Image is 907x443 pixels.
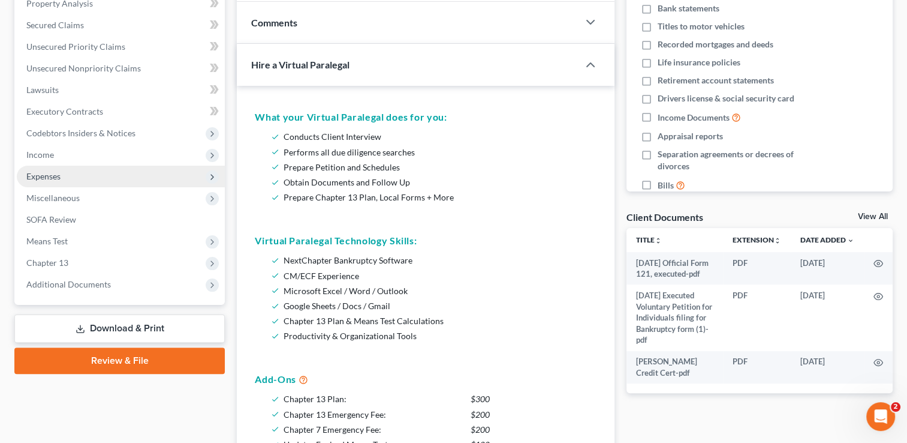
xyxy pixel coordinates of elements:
span: Chapter 7 Emergency Fee: [284,424,381,435]
span: Miscellaneous [26,193,80,203]
td: [DATE] [791,285,864,351]
span: Drivers license & social security card [658,92,794,104]
li: Prepare Chapter 13 Plan, Local Forms + More [284,190,592,205]
span: Means Test [26,236,68,246]
span: Additional Documents [26,279,111,289]
a: Download & Print [14,315,225,343]
h5: Add-Ons [255,372,596,387]
span: Income [26,149,54,160]
span: Bank statements [658,2,719,14]
td: [DATE] Executed Voluntary Petition for Individuals filing for Bankruptcy form (1)-pdf [626,285,723,351]
a: Titleunfold_more [636,235,662,244]
span: Chapter 13 Plan: [284,394,346,404]
td: PDF [723,351,791,384]
td: PDF [723,285,791,351]
i: unfold_more [655,237,662,244]
li: Prepare Petition and Schedules [284,160,592,175]
li: Performs all due diligence searches [284,145,592,160]
li: CM/ECF Experience [284,268,592,283]
a: Review & File [14,348,225,374]
i: expand_more [847,237,854,244]
span: Comments [251,17,297,28]
iframe: Intercom live chat [866,402,895,431]
span: Expenses [26,171,61,181]
span: $200 [471,422,490,437]
span: Life insurance policies [658,56,740,68]
a: Extensionunfold_more [733,235,781,244]
span: Secured Claims [26,20,84,30]
span: Income Documents [658,112,730,124]
td: [DATE] [791,252,864,285]
span: Appraisal reports [658,130,723,142]
span: Hire a Virtual Paralegal [251,59,349,70]
li: Obtain Documents and Follow Up [284,175,592,190]
td: [DATE] Official Form 121, executed-pdf [626,252,723,285]
li: Google Sheets / Docs / Gmail [284,298,592,313]
span: Executory Contracts [26,106,103,116]
a: Executory Contracts [17,101,225,122]
span: $200 [471,407,490,422]
a: Unsecured Priority Claims [17,36,225,58]
span: Bills [658,179,674,191]
span: SOFA Review [26,214,76,225]
span: Unsecured Nonpriority Claims [26,63,141,73]
a: Secured Claims [17,14,225,36]
a: SOFA Review [17,209,225,231]
span: Titles to motor vehicles [658,20,745,32]
td: PDF [723,252,791,285]
li: Chapter 13 Plan & Means Test Calculations [284,313,592,328]
td: [PERSON_NAME] Credit Cert-pdf [626,351,723,384]
span: Chapter 13 Emergency Fee: [284,409,386,420]
h5: Virtual Paralegal Technology Skills: [255,234,596,248]
span: Chapter 13 [26,258,68,268]
li: NextChapter Bankruptcy Software [284,253,592,268]
div: Client Documents [626,211,703,223]
a: Date Added expand_more [800,235,854,244]
li: Conducts Client Interview [284,129,592,144]
h5: What your Virtual Paralegal does for you: [255,110,596,124]
span: Lawsuits [26,85,59,95]
span: Codebtors Insiders & Notices [26,128,135,138]
span: Unsecured Priority Claims [26,41,125,52]
a: Lawsuits [17,79,225,101]
li: Productivity & Organizational Tools [284,328,592,343]
td: [DATE] [791,351,864,384]
span: Recorded mortgages and deeds [658,38,773,50]
span: Retirement account statements [658,74,774,86]
a: Unsecured Nonpriority Claims [17,58,225,79]
span: 2 [891,402,900,412]
li: Microsoft Excel / Word / Outlook [284,283,592,298]
i: unfold_more [774,237,781,244]
span: Separation agreements or decrees of divorces [658,148,816,172]
span: $300 [471,391,490,406]
a: View All [858,212,888,221]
